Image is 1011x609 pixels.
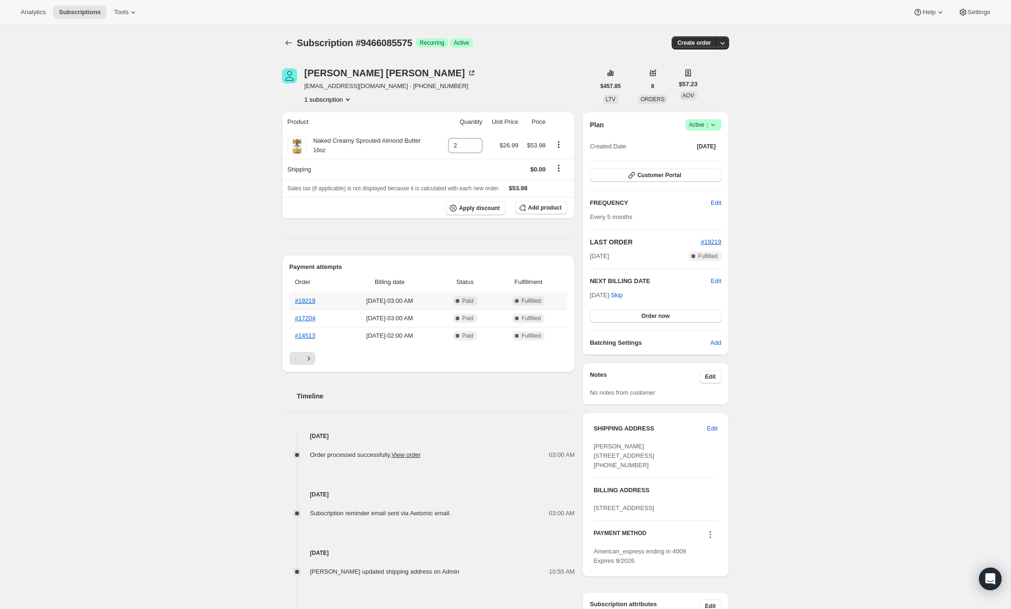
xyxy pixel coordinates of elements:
button: Analytics [15,6,51,19]
button: Edit [699,370,722,383]
h2: NEXT BILLING DATE [590,276,711,286]
h3: BILLING ADDRESS [594,486,717,495]
span: [PERSON_NAME] updated shipping address on Admin [310,568,459,575]
span: Claire Kislinger [282,68,297,83]
span: AOV [682,92,694,99]
span: Analytics [21,8,46,16]
button: Tools [108,6,144,19]
span: Apply discount [459,204,500,212]
nav: Pagination [289,352,568,365]
span: Subscription reminder email sent via Awtomic email. [310,510,451,517]
h3: SHIPPING ADDRESS [594,424,707,433]
span: | [706,121,708,129]
span: Skip [611,291,623,300]
span: Subscription #9466085575 [297,38,412,48]
h2: Timeline [297,391,575,401]
div: Open Intercom Messenger [979,568,1002,590]
h4: [DATE] [282,431,575,441]
a: #14513 [295,332,315,339]
button: Add product [515,201,567,214]
div: [PERSON_NAME] [PERSON_NAME] [305,68,476,78]
span: [STREET_ADDRESS] [594,504,654,512]
span: [PERSON_NAME] [STREET_ADDRESS] [PHONE_NUMBER] [594,443,654,469]
span: Paid [462,332,473,340]
span: Paid [462,315,473,322]
button: Subscriptions [282,36,295,49]
h2: Payment attempts [289,262,568,272]
th: Quantity [441,112,485,132]
img: product img [288,136,306,155]
button: Help [907,6,950,19]
span: Fulfillment [495,277,562,287]
button: 8 [645,80,660,93]
span: Sales tax (if applicable) is not displayed because it is calculated with each new order. [288,185,500,192]
span: Edit [707,424,717,433]
h2: LAST ORDER [590,237,701,247]
span: No notes from customer [590,389,655,396]
span: Paid [462,297,473,305]
span: Add [710,338,721,348]
th: Shipping [282,159,441,179]
button: [DATE] [691,140,722,153]
span: [EMAIL_ADDRESS][DOMAIN_NAME] · [PHONE_NUMBER] [305,81,476,91]
span: $457.85 [601,82,621,90]
h3: PAYMENT METHOD [594,529,646,542]
button: Apply discount [446,201,505,215]
span: Edit [711,198,721,208]
h2: FREQUENCY [590,198,711,208]
span: Help [923,8,935,16]
span: Order processed successfully. [310,451,421,458]
span: Tools [114,8,128,16]
button: Skip [605,288,628,303]
span: Create order [677,39,711,47]
span: $0.00 [530,166,546,173]
a: #19219 [295,297,315,304]
span: Subscriptions [59,8,101,16]
span: Fulfilled [698,252,717,260]
span: Billing date [345,277,434,287]
button: Subscriptions [53,6,106,19]
div: Naked Creamy Sprouted Almond Butter [306,136,421,155]
span: [DATE] [697,143,716,150]
span: Created Date [590,142,626,151]
span: [DATE] · 02:00 AM [345,331,434,341]
span: $26.99 [500,142,519,149]
button: Customer Portal [590,169,721,182]
th: Order [289,272,342,292]
button: $457.85 [595,80,626,93]
span: LTV [606,96,616,103]
span: 10:55 AM [549,567,575,577]
span: Add product [528,204,562,211]
button: Edit [701,421,723,436]
span: Edit [705,373,716,381]
span: 03:00 AM [549,509,575,518]
span: Every 5 months [590,213,632,220]
span: 8 [651,82,654,90]
button: Edit [705,195,727,211]
span: $57.23 [679,80,698,89]
button: Create order [672,36,716,49]
span: Active [454,39,469,47]
span: [DATE] [590,252,609,261]
span: [DATE] · 03:00 AM [345,296,434,306]
h3: Notes [590,370,699,383]
button: Settings [953,6,996,19]
h6: Batching Settings [590,338,710,348]
span: Status [440,277,489,287]
button: Shipping actions [551,163,566,173]
button: Edit [711,276,721,286]
span: Order now [642,312,670,320]
span: $53.98 [509,185,528,192]
a: View order [392,451,421,458]
th: Price [521,112,548,132]
span: Fulfilled [522,297,541,305]
a: #19219 [701,238,721,245]
span: 03:00 AM [549,450,575,460]
button: Next [302,352,315,365]
h4: [DATE] [282,548,575,558]
span: Customer Portal [637,171,681,179]
span: [DATE] · [590,292,623,299]
span: Fulfilled [522,315,541,322]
